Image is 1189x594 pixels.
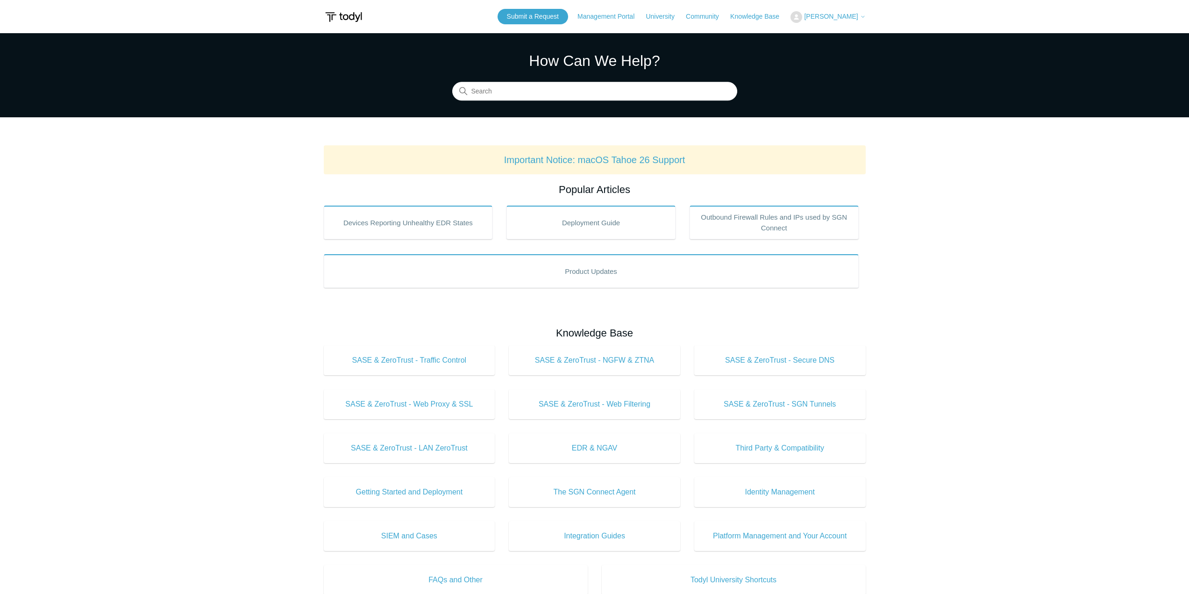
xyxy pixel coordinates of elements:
[509,389,680,419] a: SASE & ZeroTrust - Web Filtering
[324,477,495,507] a: Getting Started and Deployment
[694,345,866,375] a: SASE & ZeroTrust - Secure DNS
[694,521,866,551] a: Platform Management and Your Account
[324,8,363,26] img: Todyl Support Center Help Center home page
[708,487,852,498] span: Identity Management
[324,206,493,239] a: Devices Reporting Unhealthy EDR States
[338,574,574,586] span: FAQs and Other
[452,82,737,101] input: Search
[694,477,866,507] a: Identity Management
[324,254,859,288] a: Product Updates
[324,389,495,419] a: SASE & ZeroTrust - Web Proxy & SSL
[708,399,852,410] span: SASE & ZeroTrust - SGN Tunnels
[523,355,666,366] span: SASE & ZeroTrust - NGFW & ZTNA
[523,399,666,410] span: SASE & ZeroTrust - Web Filtering
[694,389,866,419] a: SASE & ZeroTrust - SGN Tunnels
[324,521,495,551] a: SIEM and Cases
[338,399,481,410] span: SASE & ZeroTrust - Web Proxy & SSL
[324,433,495,463] a: SASE & ZeroTrust - LAN ZeroTrust
[506,206,676,239] a: Deployment Guide
[730,12,789,21] a: Knowledge Base
[523,530,666,542] span: Integration Guides
[509,433,680,463] a: EDR & NGAV
[708,355,852,366] span: SASE & ZeroTrust - Secure DNS
[690,206,859,239] a: Outbound Firewall Rules and IPs used by SGN Connect
[324,325,866,341] h2: Knowledge Base
[523,487,666,498] span: The SGN Connect Agent
[686,12,728,21] a: Community
[577,12,644,21] a: Management Portal
[646,12,683,21] a: University
[509,477,680,507] a: The SGN Connect Agent
[708,443,852,454] span: Third Party & Compatibility
[708,530,852,542] span: Platform Management and Your Account
[338,443,481,454] span: SASE & ZeroTrust - LAN ZeroTrust
[523,443,666,454] span: EDR & NGAV
[498,9,568,24] a: Submit a Request
[804,13,858,20] span: [PERSON_NAME]
[790,11,865,23] button: [PERSON_NAME]
[338,487,481,498] span: Getting Started and Deployment
[694,433,866,463] a: Third Party & Compatibility
[324,345,495,375] a: SASE & ZeroTrust - Traffic Control
[324,182,866,197] h2: Popular Articles
[504,155,685,165] a: Important Notice: macOS Tahoe 26 Support
[616,574,852,586] span: Todyl University Shortcuts
[338,355,481,366] span: SASE & ZeroTrust - Traffic Control
[509,521,680,551] a: Integration Guides
[338,530,481,542] span: SIEM and Cases
[452,50,737,72] h1: How Can We Help?
[509,345,680,375] a: SASE & ZeroTrust - NGFW & ZTNA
